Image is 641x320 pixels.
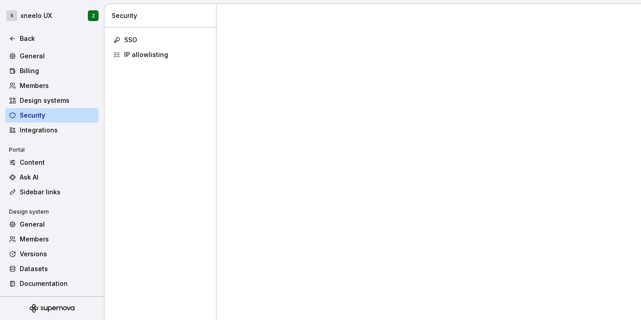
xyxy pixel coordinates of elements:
a: Billing [5,64,99,78]
a: Integrations [5,123,99,137]
a: Design systems [5,93,99,108]
a: General [5,49,99,63]
div: Members [20,235,95,244]
div: SSO [124,35,207,44]
a: Members [5,79,99,93]
div: Content [20,158,95,167]
a: Members [5,232,99,246]
div: General [20,52,95,61]
a: Documentation [5,276,99,291]
div: Sidebar links [20,188,95,197]
a: Content [5,155,99,170]
a: Sidebar links [5,185,99,199]
div: Datasets [20,264,95,273]
div: Security [20,111,95,120]
a: Ask AI [5,170,99,184]
a: Datasets [5,262,99,276]
a: General [5,217,99,232]
div: Billing [20,66,95,75]
div: General [20,220,95,229]
div: IP allowlisting [124,50,207,59]
div: Integrations [20,126,95,135]
div: Design system [5,206,52,217]
div: Documentation [20,279,95,288]
div: Portal [5,145,28,155]
div: Back [20,34,95,43]
a: Versions [5,247,99,261]
div: Design systems [20,96,95,105]
div: Security [112,11,212,20]
svg: Supernova Logo [30,304,74,313]
a: Back [5,31,99,46]
a: Security [5,108,99,123]
button: Xxneelo UXZ [2,6,102,26]
div: Ask AI [20,173,95,182]
div: Z [92,12,95,19]
div: X [6,10,17,21]
div: xneelo UX [21,11,52,20]
a: SSO [110,33,211,47]
a: IP allowlisting [110,48,211,62]
div: Versions [20,250,95,259]
div: Members [20,81,95,90]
